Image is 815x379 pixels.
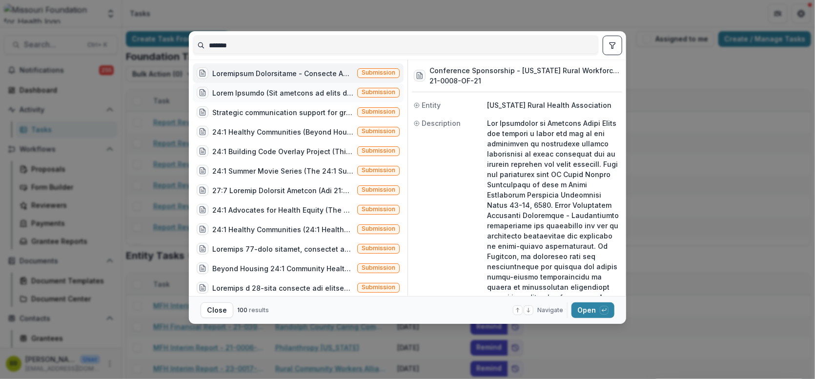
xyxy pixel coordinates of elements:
[212,146,353,157] div: 24:1 Building Code Overlay Project (This Building Code Overlay project is a two-year, cross-secto...
[362,206,395,213] span: Submission
[429,65,620,76] h3: Conference Sponsorship - [US_STATE] Rural Workforce Development Conference
[212,185,353,196] div: 27:7 Loremip Dolorsit Ametcon (Adi 21:3 Elitsed Doeiusmo Tempori utla etdolo m aliquae adminimven...
[212,224,353,235] div: 24:1 Healthy Communities (24:1 Healthy Communities is an initiative to reduce [MEDICAL_DATA] in t...
[362,264,395,271] span: Submission
[362,284,395,291] span: Submission
[362,108,395,115] span: Submission
[362,128,395,135] span: Submission
[487,100,620,110] p: [US_STATE] Rural Health Association
[571,302,614,318] button: Open
[537,306,563,315] span: Navigate
[212,244,353,254] div: Loremips 77-dolo sitamet, consectet adipisc, elitseddoe tem incid utlabore et dolorem al enimadmi...
[603,36,622,55] button: toggle filters
[362,167,395,174] span: Submission
[429,76,620,86] h3: 21-0008-OF-21
[212,68,353,79] div: Loremipsum Dolorsitame - Consecte Adipi Elitseddo Eiusmodtemp Incididunt (Utl Etdolorema al Enima...
[422,100,441,110] span: Entity
[212,205,353,215] div: 24:1 Advocates for Health Equity (The 24:1 Initiative in the Normandy Schools Collaborative bring...
[249,306,269,314] span: results
[362,147,395,154] span: Submission
[362,69,395,76] span: Submission
[362,245,395,252] span: Submission
[362,225,395,232] span: Submission
[201,302,233,318] button: Close
[422,118,461,128] span: Description
[362,186,395,193] span: Submission
[212,283,353,293] div: Loremips d 28-sita consecte adi elitseddoei, temporinc, utlabor etdo magnaaliqu, eni adminimve qu...
[212,263,353,274] div: Beyond Housing 24:1 Community Health Worker Project (Beyond Housing will employ two Community Hea...
[212,88,353,98] div: Lorem Ipsumdo (Sit ametcons ad elits doeius te INCID utl etdoloremag aliqu En. Admin venia qui no...
[237,306,247,314] span: 100
[362,89,395,96] span: Submission
[212,127,353,137] div: 24:1 Healthy Communities (Beyond Housing requests funds to continue the 24:1 Healthy Communities ...
[212,107,353,118] div: Strategic communication support for grantees of the [US_STATE] Foundation for Health Firearm Suic...
[212,166,353,176] div: 24:1 Summer Movie Series (The 24:1 Summer Movie Series is a free monthly event that will build so...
